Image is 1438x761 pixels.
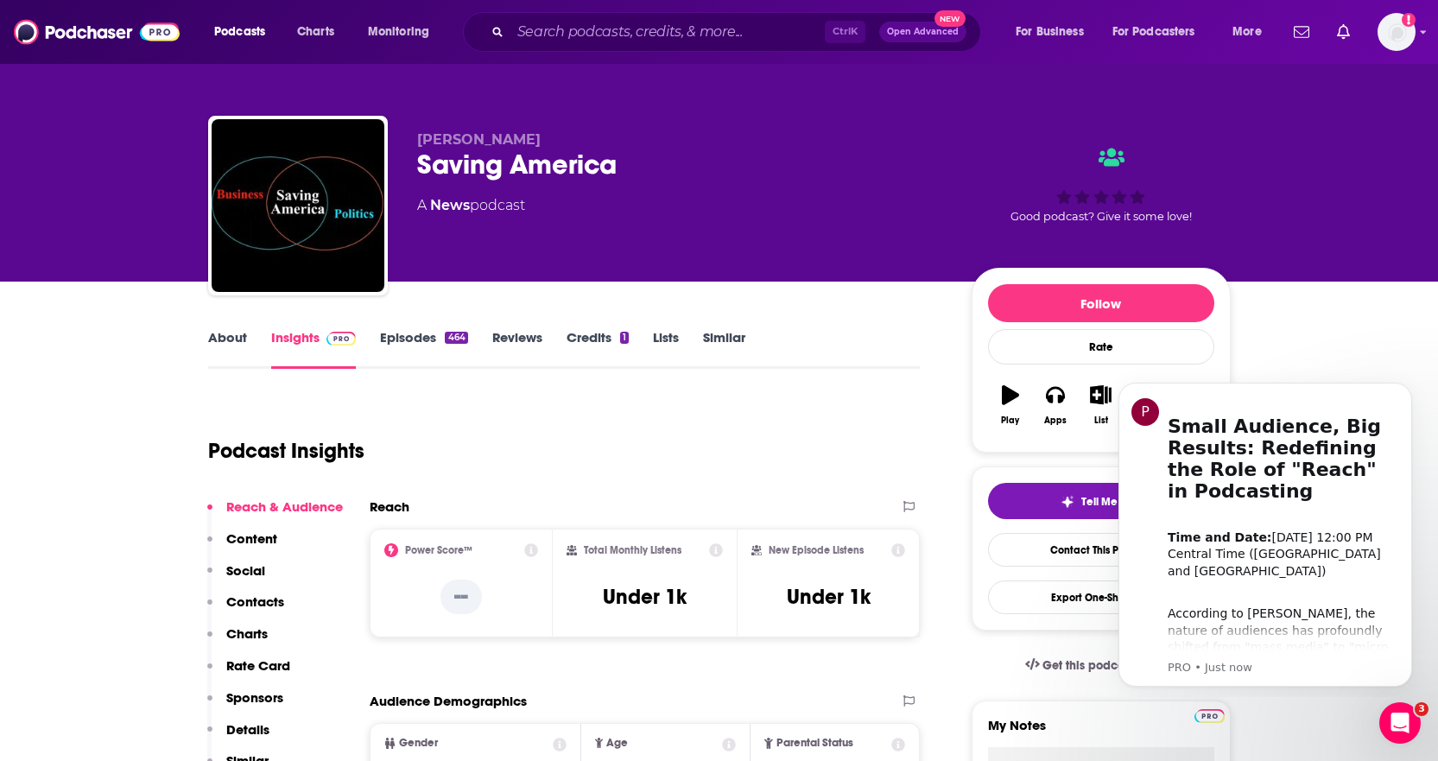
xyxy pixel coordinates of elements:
button: Open AdvancedNew [879,22,966,42]
span: New [934,10,966,27]
div: Play [1001,415,1019,426]
button: List [1078,374,1123,436]
div: A podcast [417,195,525,216]
a: About [208,329,247,369]
button: Apps [1033,374,1078,436]
p: Details [226,721,269,738]
span: Parental Status [776,738,853,749]
span: Podcasts [214,20,265,44]
button: open menu [1004,18,1105,46]
div: Rate [988,329,1214,365]
a: Show notifications dropdown [1330,17,1357,47]
button: Sponsors [207,689,283,721]
a: Lists [653,329,679,369]
a: Reviews [492,329,542,369]
div: 1 [620,332,629,344]
button: Contacts [207,593,284,625]
h2: Total Monthly Listens [584,544,681,556]
span: Tell Me Why [1081,495,1141,509]
p: Social [226,562,265,579]
button: open menu [1101,18,1220,46]
button: Details [207,721,269,753]
p: Reach & Audience [226,498,343,515]
span: Logged in as psamuelson01 [1378,13,1416,51]
h2: New Episode Listens [769,544,864,556]
span: Monitoring [368,20,429,44]
div: Good podcast? Give it some love! [972,131,1231,238]
span: Charts [297,20,334,44]
input: Search podcasts, credits, & more... [510,18,825,46]
button: Show profile menu [1378,13,1416,51]
label: My Notes [988,717,1214,747]
h2: Reach [370,498,409,515]
button: tell me why sparkleTell Me Why [988,483,1214,519]
a: Similar [703,329,745,369]
span: Get this podcast via API [1042,658,1176,673]
div: Apps [1044,415,1067,426]
a: News [430,197,470,213]
div: 464 [445,332,467,344]
span: Open Advanced [887,28,959,36]
img: tell me why sparkle [1061,495,1074,509]
h1: Podcast Insights [208,438,364,464]
button: Play [988,374,1033,436]
div: Search podcasts, credits, & more... [479,12,998,52]
a: Get this podcast via API [1011,644,1191,687]
button: Follow [988,284,1214,322]
button: Reach & Audience [207,498,343,530]
span: Good podcast? Give it some love! [1010,210,1192,223]
img: Podchaser - Follow, Share and Rate Podcasts [14,16,180,48]
span: For Podcasters [1112,20,1195,44]
img: Podchaser Pro [326,332,357,346]
p: Charts [226,625,268,642]
span: Gender [399,738,438,749]
svg: Add a profile image [1402,13,1416,27]
p: Sponsors [226,689,283,706]
a: Charts [286,18,345,46]
h2: Audience Demographics [370,693,527,709]
span: Ctrl K [825,21,865,43]
button: open menu [356,18,452,46]
button: Social [207,562,265,594]
span: Age [606,738,628,749]
button: Charts [207,625,268,657]
p: Content [226,530,277,547]
a: Show notifications dropdown [1287,17,1316,47]
a: InsightsPodchaser Pro [271,329,357,369]
p: -- [440,580,482,614]
p: Rate Card [226,657,290,674]
span: More [1232,20,1262,44]
a: Credits1 [567,329,629,369]
button: Export One-Sheet [988,580,1214,614]
span: For Business [1016,20,1084,44]
img: User Profile [1378,13,1416,51]
h3: Under 1k [787,584,871,610]
button: Rate Card [207,657,290,689]
a: Episodes464 [380,329,467,369]
img: Saving America [212,119,384,292]
p: Contacts [226,593,284,610]
h3: Under 1k [603,584,687,610]
h2: Power Score™ [405,544,472,556]
button: open menu [202,18,288,46]
iframe: Intercom live chat [1379,702,1421,744]
button: Content [207,530,277,562]
iframe: Intercom notifications message [1093,367,1438,697]
img: Podchaser Pro [1194,709,1225,723]
span: [PERSON_NAME] [417,131,541,148]
a: Contact This Podcast [988,533,1214,567]
a: Pro website [1194,707,1225,723]
button: open menu [1220,18,1283,46]
span: 3 [1415,702,1428,716]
